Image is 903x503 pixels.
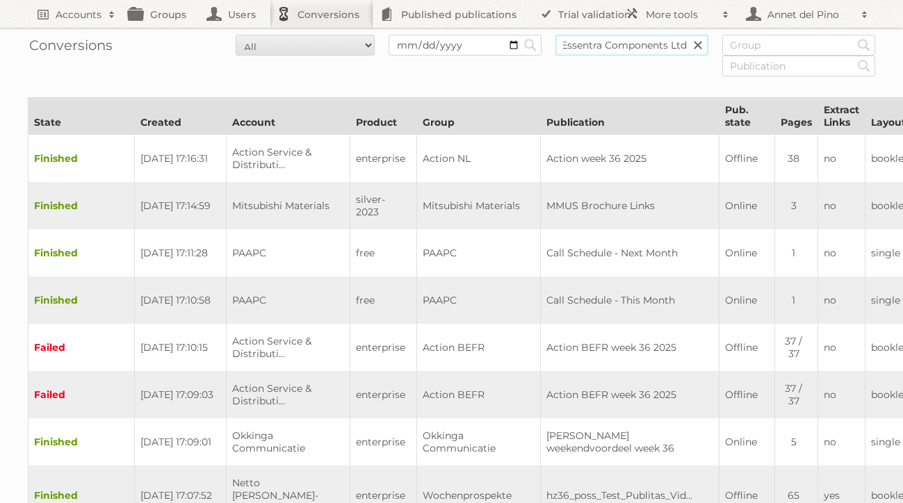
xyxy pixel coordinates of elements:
td: Offline [719,135,775,183]
td: 38 [775,135,818,183]
th: Pub. state [719,98,775,135]
td: PAAPC [417,277,541,324]
td: enterprise [350,371,417,418]
input: Search [854,35,874,56]
td: Failed [29,324,135,371]
span: [DATE] 17:10:15 [140,341,208,354]
td: Action week 36 2025 [541,135,719,183]
td: 3 [775,182,818,229]
h2: Accounts [56,8,101,22]
td: no [818,418,865,465]
th: Created [135,98,227,135]
h2: Annet del Pino [764,8,854,22]
td: Offline [719,371,775,418]
td: no [818,277,865,324]
td: free [350,229,417,277]
td: silver-2023 [350,182,417,229]
td: PAAPC [227,277,350,324]
td: Mitsubishi Materials [227,182,350,229]
td: Okkinga Communicatie [227,418,350,465]
td: enterprise [350,135,417,183]
td: Finished [29,418,135,465]
td: free [350,277,417,324]
th: State [29,98,135,135]
td: Online [719,418,775,465]
td: Failed [29,371,135,418]
td: Online [719,182,775,229]
td: no [818,371,865,418]
td: Action Service & Distributi... [227,324,350,371]
th: Pages [775,98,818,135]
td: enterprise [350,418,417,465]
input: Account [555,35,708,56]
span: [DATE] 17:11:28 [140,247,208,259]
h2: More tools [646,8,715,22]
span: [DATE] 17:07:52 [140,489,212,502]
td: Finished [29,135,135,183]
input: Group [722,35,875,56]
td: Mitsubishi Materials [417,182,541,229]
th: Publication [541,98,719,135]
input: Publication [722,56,875,76]
input: Date [389,35,542,56]
td: Action Service & Distributi... [227,135,350,183]
td: 1 [775,229,818,277]
td: PAAPC [227,229,350,277]
th: Extract Links [818,98,865,135]
td: Action BEFR [417,371,541,418]
input: Search [854,56,874,76]
td: Call Schedule - This Month [541,277,719,324]
span: [DATE] 17:10:58 [140,294,211,306]
td: Finished [29,182,135,229]
td: Online [719,277,775,324]
td: 37 / 37 [775,324,818,371]
td: Okkinga Communicatie [417,418,541,465]
td: Online [719,229,775,277]
td: no [818,182,865,229]
td: Action BEFR [417,324,541,371]
td: 1 [775,277,818,324]
td: Call Schedule - Next Month [541,229,719,277]
span: [DATE] 17:09:01 [140,436,211,448]
td: MMUS Brochure Links [541,182,719,229]
td: 5 [775,418,818,465]
td: no [818,324,865,371]
td: 37 / 37 [775,371,818,418]
td: Action Service & Distributi... [227,371,350,418]
td: Action BEFR week 36 2025 [541,371,719,418]
td: enterprise [350,324,417,371]
td: PAAPC [417,229,541,277]
td: [PERSON_NAME] weekendvoordeel week 36 [541,418,719,465]
td: Offline [719,324,775,371]
span: [DATE] 17:14:59 [140,199,211,212]
td: no [818,135,865,183]
td: Finished [29,229,135,277]
span: [DATE] 17:16:31 [140,152,208,165]
th: Account [227,98,350,135]
td: Action NL [417,135,541,183]
span: [DATE] 17:09:03 [140,388,213,401]
td: Finished [29,277,135,324]
td: no [818,229,865,277]
th: Product [350,98,417,135]
input: Search [520,35,541,56]
th: Group [417,98,541,135]
td: Action BEFR week 36 2025 [541,324,719,371]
